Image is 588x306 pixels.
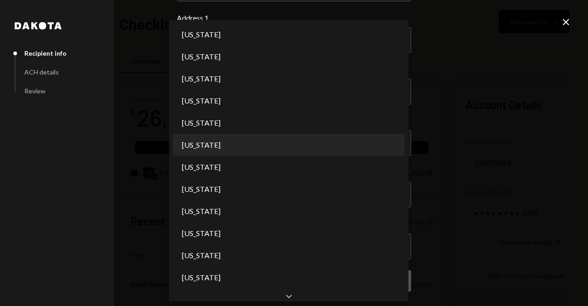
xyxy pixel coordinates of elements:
span: [US_STATE] [182,228,220,239]
span: [US_STATE] [182,117,220,128]
span: [US_STATE] [182,272,220,283]
span: [US_STATE] [182,162,220,173]
div: ACH details [24,68,59,76]
div: Review [24,87,45,95]
span: [US_STATE] [182,250,220,261]
label: Address 1 [177,12,411,23]
span: [US_STATE] [182,206,220,217]
span: [US_STATE] [182,73,220,84]
span: [US_STATE] [182,184,220,195]
div: Recipient info [24,49,67,57]
span: [US_STATE] [182,29,220,40]
span: [US_STATE] [182,51,220,62]
span: [US_STATE] [182,139,220,150]
span: [US_STATE] [182,95,220,106]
